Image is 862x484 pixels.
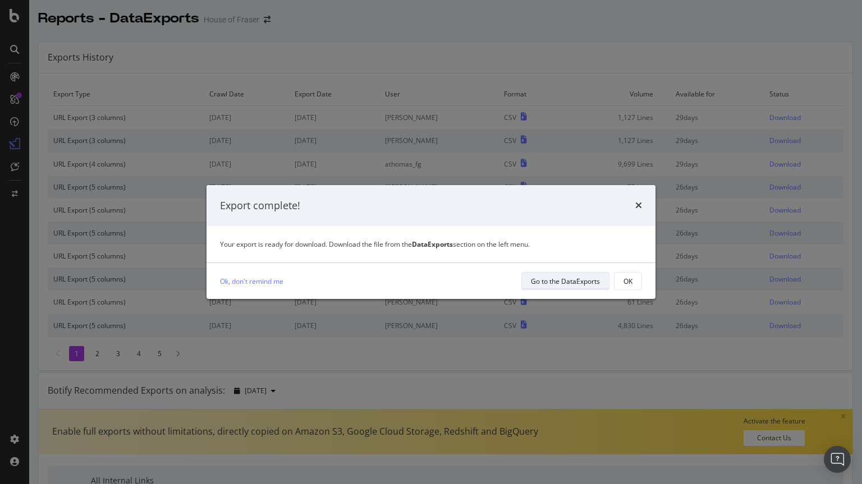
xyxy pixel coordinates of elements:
[635,199,642,213] div: times
[220,199,300,213] div: Export complete!
[614,272,642,290] button: OK
[412,239,453,249] strong: DataExports
[623,276,632,286] div: OK
[220,239,642,249] div: Your export is ready for download. Download the file from the
[220,275,283,287] a: Ok, don't remind me
[531,276,600,286] div: Go to the DataExports
[207,185,655,299] div: modal
[824,446,851,473] div: Open Intercom Messenger
[521,272,609,290] button: Go to the DataExports
[412,239,530,249] span: section on the left menu.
